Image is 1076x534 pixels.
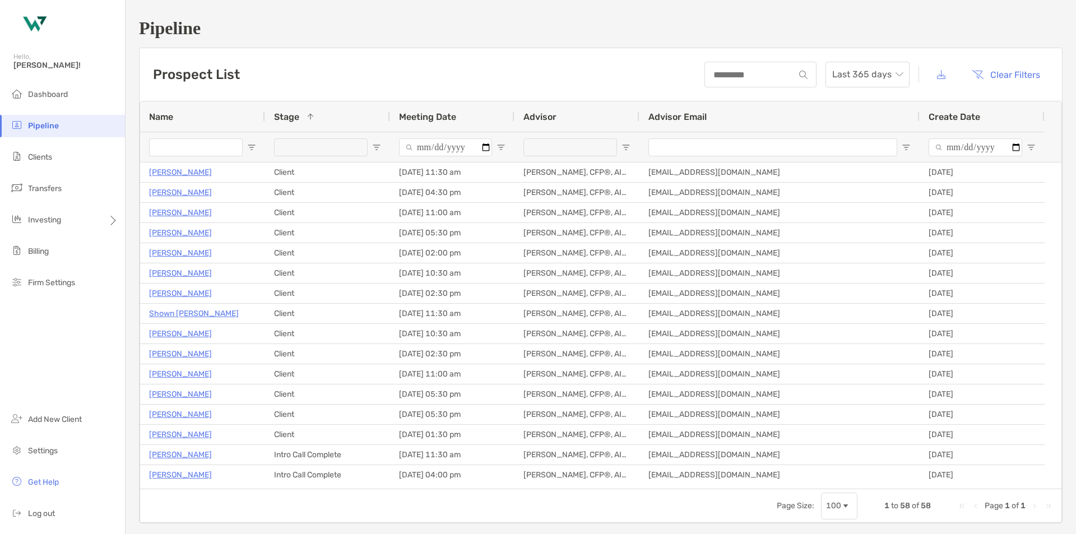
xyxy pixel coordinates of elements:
[390,405,514,424] div: [DATE] 05:30 pm
[265,324,390,343] div: Client
[639,384,920,404] div: [EMAIL_ADDRESS][DOMAIN_NAME]
[390,284,514,303] div: [DATE] 02:30 pm
[28,184,62,193] span: Transfers
[1021,501,1026,510] span: 1
[149,387,212,401] a: [PERSON_NAME]
[10,244,24,257] img: billing icon
[514,445,639,465] div: [PERSON_NAME], CFP®, AIF®, CRPC™
[921,501,931,510] span: 58
[639,284,920,303] div: [EMAIL_ADDRESS][DOMAIN_NAME]
[149,185,212,199] a: [PERSON_NAME]
[390,324,514,343] div: [DATE] 10:30 am
[390,445,514,465] div: [DATE] 11:30 am
[10,212,24,226] img: investing icon
[10,181,24,194] img: transfers icon
[639,405,920,424] div: [EMAIL_ADDRESS][DOMAIN_NAME]
[265,344,390,364] div: Client
[149,307,239,321] a: Shown [PERSON_NAME]
[28,278,75,287] span: Firm Settings
[390,223,514,243] div: [DATE] 05:30 pm
[10,412,24,425] img: add_new_client icon
[900,501,910,510] span: 58
[920,405,1045,424] div: [DATE]
[265,284,390,303] div: Client
[28,477,59,487] span: Get Help
[1027,143,1036,152] button: Open Filter Menu
[902,143,911,152] button: Open Filter Menu
[912,501,919,510] span: of
[826,501,841,510] div: 100
[514,425,639,444] div: [PERSON_NAME], CFP®, AIF®, CRPC™
[265,425,390,444] div: Client
[149,246,212,260] a: [PERSON_NAME]
[399,112,456,122] span: Meeting Date
[514,364,639,384] div: [PERSON_NAME], CFP®, AIF®, CRPC™
[265,445,390,465] div: Intro Call Complete
[639,465,920,485] div: [EMAIL_ADDRESS][DOMAIN_NAME]
[639,304,920,323] div: [EMAIL_ADDRESS][DOMAIN_NAME]
[28,90,68,99] span: Dashboard
[622,143,630,152] button: Open Filter Menu
[390,465,514,485] div: [DATE] 04:00 pm
[1030,502,1039,510] div: Next Page
[920,263,1045,283] div: [DATE]
[920,304,1045,323] div: [DATE]
[514,162,639,182] div: [PERSON_NAME], CFP®, AIF®, CRPC™
[149,448,212,462] a: [PERSON_NAME]
[985,501,1003,510] span: Page
[514,263,639,283] div: [PERSON_NAME], CFP®, AIF®, CRPC™
[1005,501,1010,510] span: 1
[265,405,390,424] div: Client
[10,87,24,100] img: dashboard icon
[639,425,920,444] div: [EMAIL_ADDRESS][DOMAIN_NAME]
[149,428,212,442] a: [PERSON_NAME]
[390,243,514,263] div: [DATE] 02:00 pm
[1043,502,1052,510] div: Last Page
[10,275,24,289] img: firm-settings icon
[149,165,212,179] a: [PERSON_NAME]
[390,384,514,404] div: [DATE] 05:30 pm
[920,384,1045,404] div: [DATE]
[639,243,920,263] div: [EMAIL_ADDRESS][DOMAIN_NAME]
[929,138,1022,156] input: Create Date Filter Input
[28,121,59,131] span: Pipeline
[390,364,514,384] div: [DATE] 11:00 am
[497,143,505,152] button: Open Filter Menu
[149,367,212,381] a: [PERSON_NAME]
[390,203,514,222] div: [DATE] 11:00 am
[265,364,390,384] div: Client
[247,143,256,152] button: Open Filter Menu
[920,344,1045,364] div: [DATE]
[639,203,920,222] div: [EMAIL_ADDRESS][DOMAIN_NAME]
[639,263,920,283] div: [EMAIL_ADDRESS][DOMAIN_NAME]
[149,138,243,156] input: Name Filter Input
[929,112,980,122] span: Create Date
[639,445,920,465] div: [EMAIL_ADDRESS][DOMAIN_NAME]
[28,215,61,225] span: Investing
[149,206,212,220] a: [PERSON_NAME]
[920,284,1045,303] div: [DATE]
[648,138,897,156] input: Advisor Email Filter Input
[799,71,808,79] img: input icon
[821,493,857,519] div: Page Size
[149,468,212,482] a: [PERSON_NAME]
[149,286,212,300] a: [PERSON_NAME]
[639,344,920,364] div: [EMAIL_ADDRESS][DOMAIN_NAME]
[265,465,390,485] div: Intro Call Complete
[514,405,639,424] div: [PERSON_NAME], CFP®, AIF®, CRPC™
[149,266,212,280] a: [PERSON_NAME]
[274,112,299,122] span: Stage
[514,183,639,202] div: [PERSON_NAME], CFP®, AIF®, CRPC™
[920,183,1045,202] div: [DATE]
[13,61,118,70] span: [PERSON_NAME]!
[920,203,1045,222] div: [DATE]
[28,415,82,424] span: Add New Client
[265,162,390,182] div: Client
